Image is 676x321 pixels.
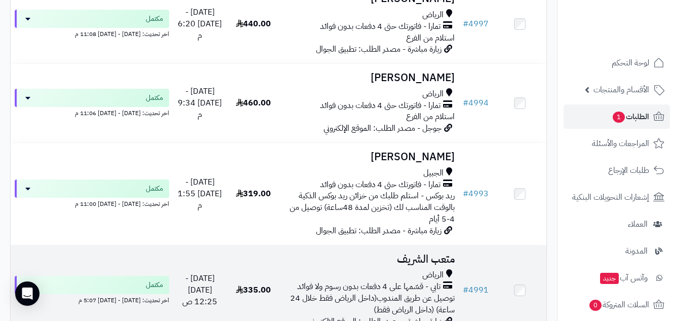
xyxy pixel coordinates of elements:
span: زيارة مباشرة - مصدر الطلب: تطبيق الجوال [316,43,442,55]
span: مكتمل [146,184,163,194]
span: إشعارات التحويلات البنكية [572,190,649,204]
span: الطلبات [612,110,649,124]
span: [DATE] - [DATE] 6:20 م [178,6,222,42]
span: الأقسام والمنتجات [593,83,649,97]
a: العملاء [564,212,670,236]
span: [DATE] - [DATE] 12:25 ص [182,272,217,308]
span: السلات المتروكة [588,298,649,312]
span: # [463,284,468,296]
span: # [463,18,468,30]
a: وآتس آبجديد [564,266,670,290]
span: جوجل - مصدر الطلب: الموقع الإلكتروني [324,122,442,134]
a: #4994 [463,97,489,109]
a: الطلبات1 [564,104,670,129]
span: جديد [600,273,619,284]
span: 440.00 [236,18,271,30]
span: توصيل عن طريق المندوب(داخل الرياض فقط خلال 24 ساعة) (داخل الرياض فقط) [290,292,455,316]
span: لوحة التحكم [612,56,649,70]
span: المدونة [625,244,648,258]
span: 335.00 [236,284,271,296]
div: اخر تحديث: [DATE] - [DATE] 5:07 م [15,294,169,305]
h3: [PERSON_NAME] [285,72,455,84]
span: [DATE] - [DATE] 9:34 م [178,85,222,121]
span: 319.00 [236,188,271,200]
span: الرياض [422,88,444,100]
span: المراجعات والأسئلة [592,136,649,151]
h3: متعب الشريف [285,254,455,265]
span: مكتمل [146,93,163,103]
span: تابي - قسّمها على 4 دفعات بدون رسوم ولا فوائد [297,281,441,293]
div: اخر تحديث: [DATE] - [DATE] 11:08 م [15,28,169,39]
a: المراجعات والأسئلة [564,131,670,156]
span: استلام من الفرع [406,111,455,123]
img: logo-2.png [607,28,666,50]
div: Open Intercom Messenger [15,281,39,306]
span: 0 [589,300,602,311]
span: الرياض [422,269,444,281]
a: #4991 [463,284,489,296]
span: [DATE] - [DATE] 1:55 م [178,176,222,211]
span: مكتمل [146,280,163,290]
div: اخر تحديث: [DATE] - [DATE] 11:06 م [15,107,169,118]
span: # [463,97,468,109]
span: تمارا - فاتورتك حتى 4 دفعات بدون فوائد [320,179,441,191]
span: ريد بوكس - استلم طلبك من خزائن ريد بوكس الذكية بالوقت المناسب لك (تخزين لمدة 48ساعة) توصيل من 4-5... [290,190,455,225]
span: الرياض [422,9,444,21]
span: استلام من الفرع [406,32,455,44]
h3: [PERSON_NAME] [285,151,455,163]
a: المدونة [564,239,670,263]
span: طلبات الإرجاع [608,163,649,177]
a: #4993 [463,188,489,200]
span: # [463,188,468,200]
a: السلات المتروكة0 [564,293,670,317]
span: زيارة مباشرة - مصدر الطلب: تطبيق الجوال [316,225,442,237]
span: مكتمل [146,14,163,24]
span: تمارا - فاتورتك حتى 4 دفعات بدون فوائد [320,100,441,112]
span: الجبيل [423,167,444,179]
span: وآتس آب [599,271,648,285]
a: طلبات الإرجاع [564,158,670,183]
span: العملاء [628,217,648,231]
span: 1 [613,112,625,123]
a: #4997 [463,18,489,30]
a: إشعارات التحويلات البنكية [564,185,670,209]
span: تمارا - فاتورتك حتى 4 دفعات بدون فوائد [320,21,441,32]
a: لوحة التحكم [564,51,670,75]
div: اخر تحديث: [DATE] - [DATE] 11:00 م [15,198,169,208]
span: 460.00 [236,97,271,109]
